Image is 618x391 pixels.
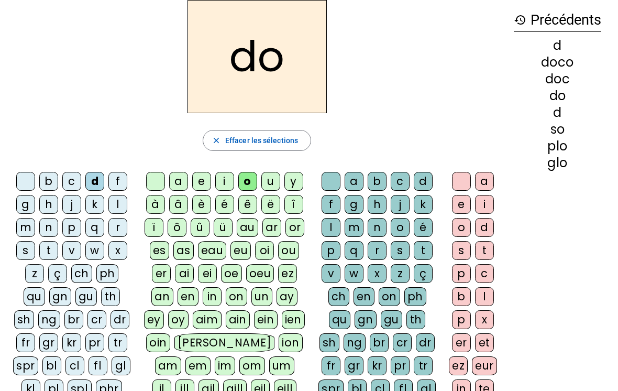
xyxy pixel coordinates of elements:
div: l [475,287,494,306]
div: a [345,172,363,191]
div: b [452,287,471,306]
div: ain [226,310,250,329]
div: br [64,310,83,329]
div: l [322,218,340,237]
div: oe [221,264,242,283]
div: [PERSON_NAME] [174,333,274,352]
div: t [414,241,433,260]
span: Effacer les sélections [225,134,298,147]
h3: Précédents [514,8,601,32]
mat-icon: history [514,14,526,26]
div: è [192,195,211,214]
div: dr [416,333,435,352]
div: dr [111,310,129,329]
div: î [284,195,303,214]
div: ph [96,264,118,283]
div: er [152,264,171,283]
div: oeu [246,264,274,283]
div: on [379,287,400,306]
div: â [169,195,188,214]
div: f [108,172,127,191]
div: cr [393,333,412,352]
div: um [269,356,294,375]
div: t [39,241,58,260]
div: es [150,241,169,260]
div: i [475,195,494,214]
div: gn [49,287,71,306]
div: p [322,241,340,260]
div: ien [282,310,305,329]
div: gu [381,310,402,329]
div: x [108,241,127,260]
div: gn [355,310,377,329]
div: eau [198,241,227,260]
div: doco [514,56,601,69]
div: û [191,218,209,237]
div: sh [14,310,34,329]
div: ç [414,264,433,283]
div: ph [404,287,426,306]
div: on [226,287,247,306]
div: pr [85,333,104,352]
div: m [16,218,35,237]
div: br [370,333,389,352]
div: kr [62,333,81,352]
div: so [514,123,601,136]
div: om [239,356,265,375]
div: tr [414,356,433,375]
div: an [151,287,173,306]
div: ei [198,264,217,283]
div: fr [322,356,340,375]
div: fl [89,356,107,375]
div: à [146,195,165,214]
div: oi [255,241,274,260]
div: s [391,241,410,260]
div: en [354,287,374,306]
div: gr [39,333,58,352]
div: o [452,218,471,237]
div: z [25,264,44,283]
div: ez [278,264,297,283]
div: ez [449,356,468,375]
div: ey [144,310,164,329]
div: im [215,356,235,375]
div: d [514,39,601,52]
div: u [261,172,280,191]
div: ay [277,287,297,306]
div: ç [48,264,67,283]
div: qu [329,310,350,329]
div: g [345,195,363,214]
div: sh [319,333,339,352]
div: cr [87,310,106,329]
div: c [391,172,410,191]
div: é [215,195,234,214]
div: m [345,218,363,237]
div: l [108,195,127,214]
div: s [452,241,471,260]
div: z [391,264,410,283]
div: ë [261,195,280,214]
div: c [475,264,494,283]
div: em [185,356,211,375]
div: am [155,356,181,375]
div: b [39,172,58,191]
div: as [173,241,194,260]
mat-icon: close [212,136,221,145]
div: fr [16,333,35,352]
div: gu [75,287,97,306]
div: k [85,195,104,214]
div: h [39,195,58,214]
div: v [322,264,340,283]
div: ai [175,264,194,283]
div: in [203,287,222,306]
div: w [85,241,104,260]
div: aim [193,310,222,329]
div: t [475,241,494,260]
div: q [345,241,363,260]
div: spr [13,356,38,375]
div: s [16,241,35,260]
div: r [108,218,127,237]
div: doc [514,73,601,85]
div: ô [168,218,186,237]
div: n [39,218,58,237]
